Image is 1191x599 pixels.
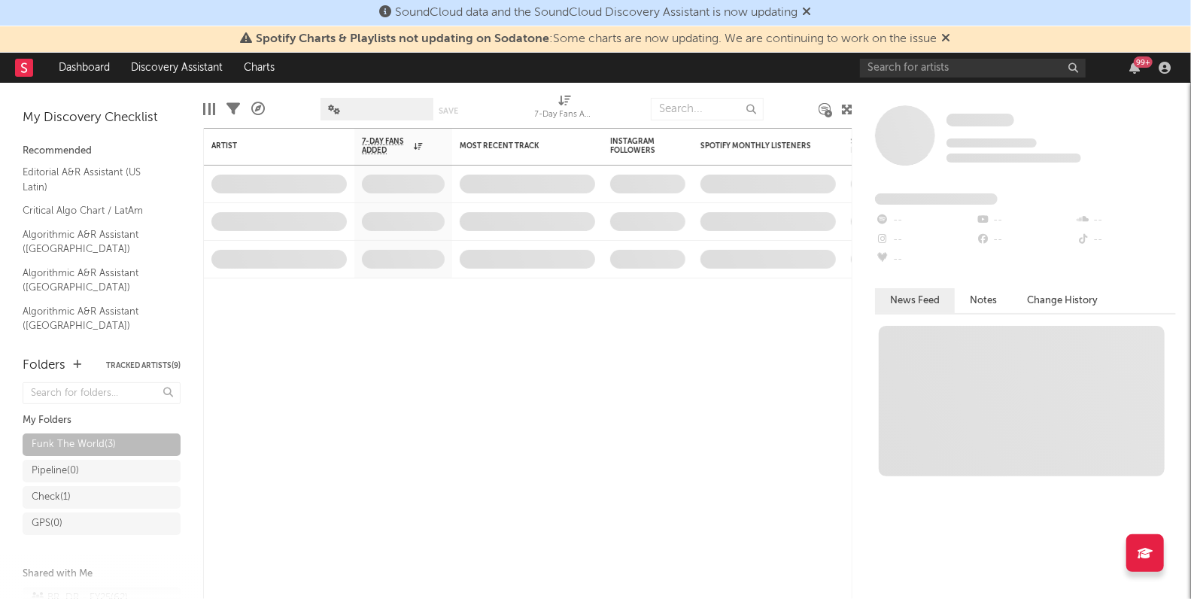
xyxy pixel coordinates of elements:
[233,53,285,83] a: Charts
[106,362,181,369] button: Tracked Artists(9)
[396,7,798,19] span: SoundCloud data and the SoundCloud Discovery Assistant is now updating
[23,412,181,430] div: My Folders
[23,265,166,296] a: Algorithmic A&R Assistant ([GEOGRAPHIC_DATA])
[23,303,166,334] a: Algorithmic A&R Assistant ([GEOGRAPHIC_DATA])
[257,33,937,45] span: : Some charts are now updating. We are continuing to work on the issue
[946,138,1037,147] span: Tracking Since: [DATE]
[535,106,595,124] div: 7-Day Fans Added (7-Day Fans Added)
[23,142,181,160] div: Recommended
[460,141,573,151] div: Most Recent Track
[23,565,181,583] div: Shared with Me
[23,433,181,456] a: Funk The World(3)
[946,154,1081,163] span: 0 fans last week
[1076,211,1176,230] div: --
[23,512,181,535] a: GPS(0)
[651,98,764,120] input: Search...
[860,59,1086,78] input: Search for artists
[32,488,71,506] div: Check ( 1 )
[875,230,975,250] div: --
[975,230,1075,250] div: --
[203,90,215,128] div: Edit Columns
[32,515,62,533] div: GPS ( 0 )
[700,141,813,151] div: Spotify Monthly Listeners
[875,211,975,230] div: --
[1134,56,1153,68] div: 99 +
[535,90,595,128] div: 7-Day Fans Added (7-Day Fans Added)
[226,90,240,128] div: Filters
[120,53,233,83] a: Discovery Assistant
[251,90,265,128] div: A&R Pipeline
[23,164,166,195] a: Editorial A&R Assistant (US Latin)
[1012,288,1113,313] button: Change History
[955,288,1012,313] button: Notes
[942,33,951,45] span: Dismiss
[23,460,181,482] a: Pipeline(0)
[23,227,166,257] a: Algorithmic A&R Assistant ([GEOGRAPHIC_DATA])
[946,113,1014,128] a: Some Artist
[946,114,1014,126] span: Some Artist
[32,462,79,480] div: Pipeline ( 0 )
[975,211,1075,230] div: --
[803,7,812,19] span: Dismiss
[23,109,181,127] div: My Discovery Checklist
[23,382,181,404] input: Search for folders...
[257,33,550,45] span: Spotify Charts & Playlists not updating on Sodatone
[875,193,998,205] span: Fans Added by Platform
[48,53,120,83] a: Dashboard
[23,357,65,375] div: Folders
[23,486,181,509] a: Check(1)
[439,107,458,115] button: Save
[362,137,410,155] span: 7-Day Fans Added
[1076,230,1176,250] div: --
[875,288,955,313] button: News Feed
[211,141,324,151] div: Artist
[23,202,166,219] a: Critical Algo Chart / LatAm
[851,137,904,155] div: Spotify Followers
[1129,62,1140,74] button: 99+
[32,436,116,454] div: Funk The World ( 3 )
[610,137,663,155] div: Instagram Followers
[875,250,975,269] div: --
